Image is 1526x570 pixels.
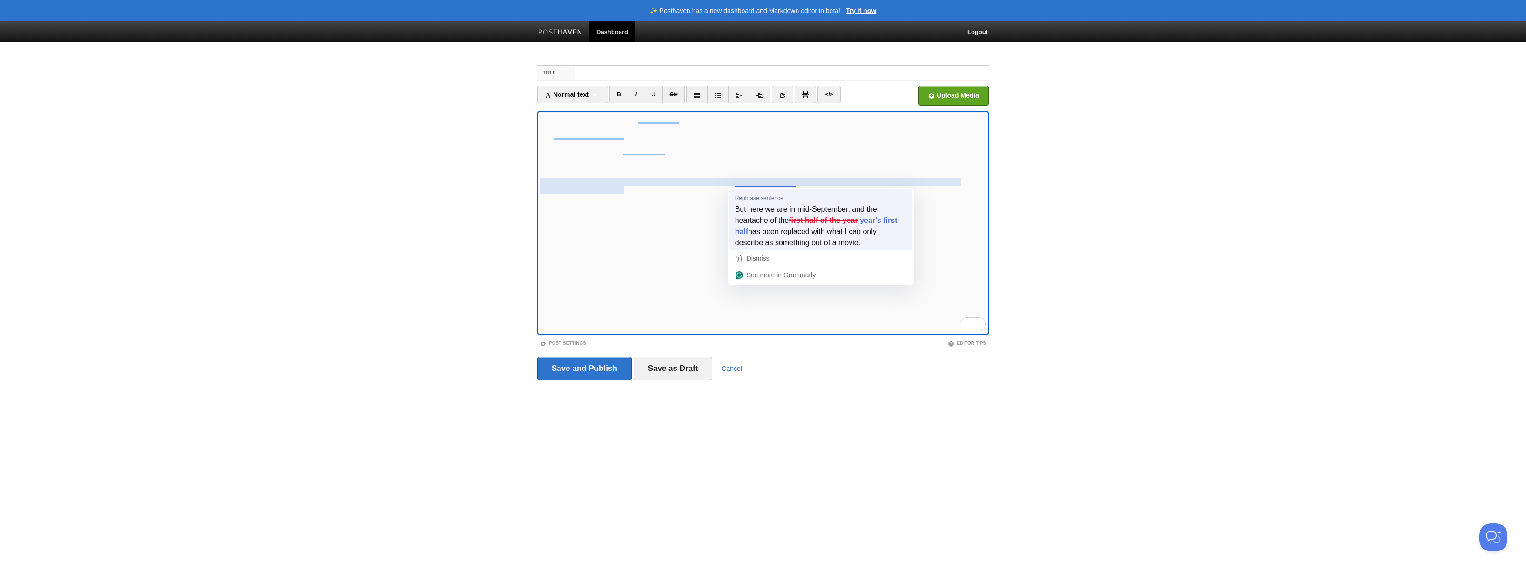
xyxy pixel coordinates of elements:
[538,29,582,36] img: Posthaven-bar
[537,66,575,80] label: Title
[545,91,589,98] span: Normal text
[540,341,586,346] a: Post Settings
[609,86,628,103] a: B
[589,21,635,42] a: Dashboard
[662,86,685,103] a: Str
[846,7,876,14] a: Try it now
[537,357,632,380] input: Save and Publish
[948,341,986,346] a: Editor Tips
[817,86,840,103] a: </>
[650,7,840,14] header: ✨ Posthaven has a new dashboard and Markdown editor in beta!
[634,357,713,380] input: Save as Draft
[960,21,995,42] a: Logout
[644,86,663,103] a: U
[628,86,644,103] a: I
[802,91,809,98] img: pagebreak-icon.png
[1479,523,1507,551] iframe: Help Scout Beacon - Open
[670,91,678,98] del: Str
[722,365,742,372] a: Cancel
